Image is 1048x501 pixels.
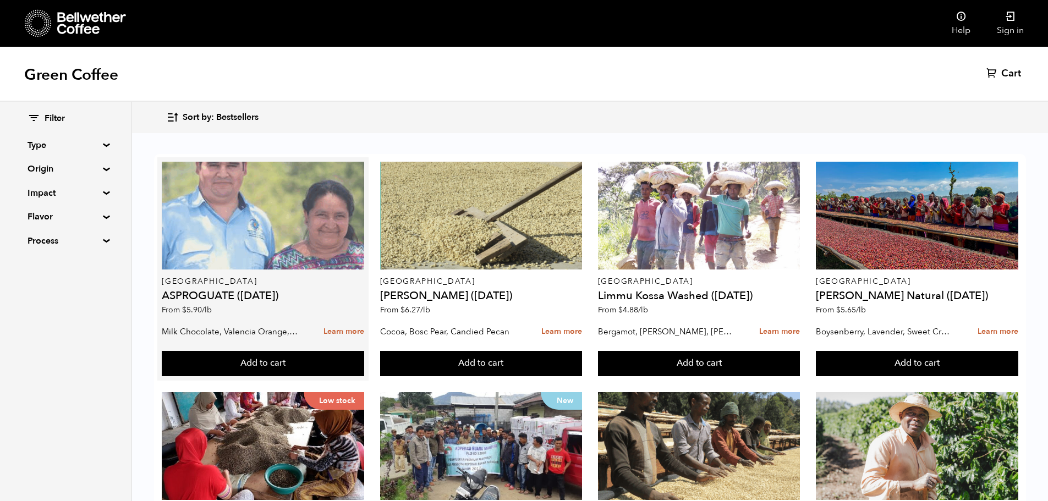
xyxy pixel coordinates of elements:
p: Milk Chocolate, Valencia Orange, Agave [162,323,299,340]
button: Add to cart [380,351,583,376]
summary: Type [28,139,103,152]
span: $ [618,305,623,315]
span: /lb [638,305,648,315]
span: From [162,305,212,315]
span: Filter [45,113,65,125]
button: Sort by: Bestsellers [166,104,259,130]
a: Low stock [162,392,364,500]
summary: Origin [28,162,103,175]
a: New [380,392,583,500]
a: Learn more [541,320,582,344]
p: Low stock [304,392,364,410]
span: /lb [420,305,430,315]
button: Add to cart [162,351,364,376]
p: Cocoa, Bosc Pear, Candied Pecan [380,323,518,340]
button: Add to cart [598,351,800,376]
span: Cart [1001,67,1021,80]
span: $ [400,305,405,315]
summary: Flavor [28,210,103,223]
a: Cart [986,67,1024,80]
span: /lb [202,305,212,315]
span: /lb [856,305,866,315]
p: Bergamot, [PERSON_NAME], [PERSON_NAME] [598,323,736,340]
span: From [598,305,648,315]
h4: Limmu Kossa Washed ([DATE]) [598,290,800,301]
span: $ [182,305,186,315]
bdi: 4.88 [618,305,648,315]
p: New [541,392,582,410]
p: [GEOGRAPHIC_DATA] [598,278,800,285]
bdi: 5.65 [836,305,866,315]
summary: Impact [28,186,103,200]
h4: ASPROGUATE ([DATE]) [162,290,364,301]
button: Add to cart [816,351,1018,376]
p: [GEOGRAPHIC_DATA] [162,278,364,285]
bdi: 6.27 [400,305,430,315]
summary: Process [28,234,103,247]
a: Learn more [759,320,800,344]
p: [GEOGRAPHIC_DATA] [380,278,583,285]
a: Learn more [323,320,364,344]
bdi: 5.90 [182,305,212,315]
p: [GEOGRAPHIC_DATA] [816,278,1018,285]
p: Boysenberry, Lavender, Sweet Cream [816,323,953,340]
a: Learn more [978,320,1018,344]
span: Sort by: Bestsellers [183,112,259,124]
h4: [PERSON_NAME] ([DATE]) [380,290,583,301]
span: From [380,305,430,315]
h4: [PERSON_NAME] Natural ([DATE]) [816,290,1018,301]
span: $ [836,305,841,315]
span: From [816,305,866,315]
h1: Green Coffee [24,65,118,85]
